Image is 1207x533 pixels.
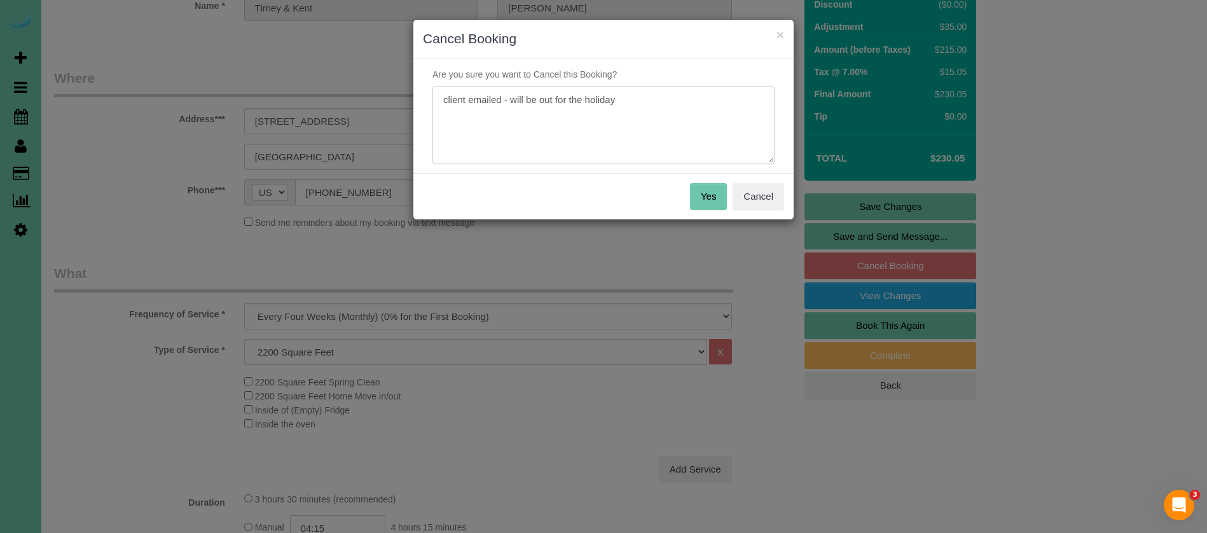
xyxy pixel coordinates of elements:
button: × [776,28,784,41]
iframe: Intercom live chat [1164,490,1194,520]
span: 3 [1190,490,1200,500]
button: Yes [690,183,727,210]
button: Cancel [733,183,784,210]
p: Are you sure you want to Cancel this Booking? [423,68,784,81]
h3: Cancel Booking [423,29,784,48]
sui-modal: Cancel Booking [413,20,794,219]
